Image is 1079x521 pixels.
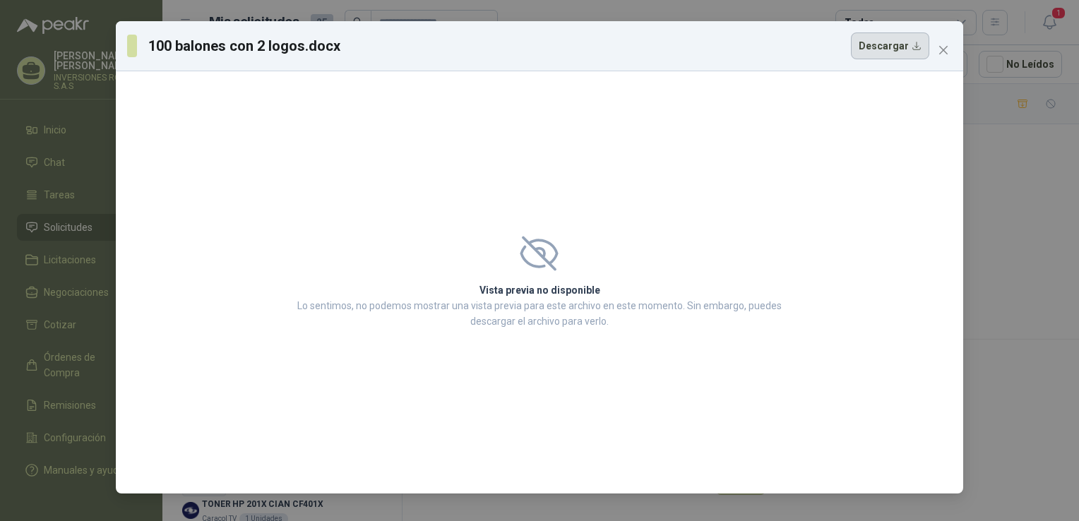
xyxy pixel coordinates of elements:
[932,39,955,61] button: Close
[293,298,786,329] p: Lo sentimos, no podemos mostrar una vista previa para este archivo en este momento. Sin embargo, ...
[851,32,929,59] button: Descargar
[293,282,786,298] h2: Vista previa no disponible
[938,44,949,56] span: close
[148,35,342,56] h3: 100 balones con 2 logos.docx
